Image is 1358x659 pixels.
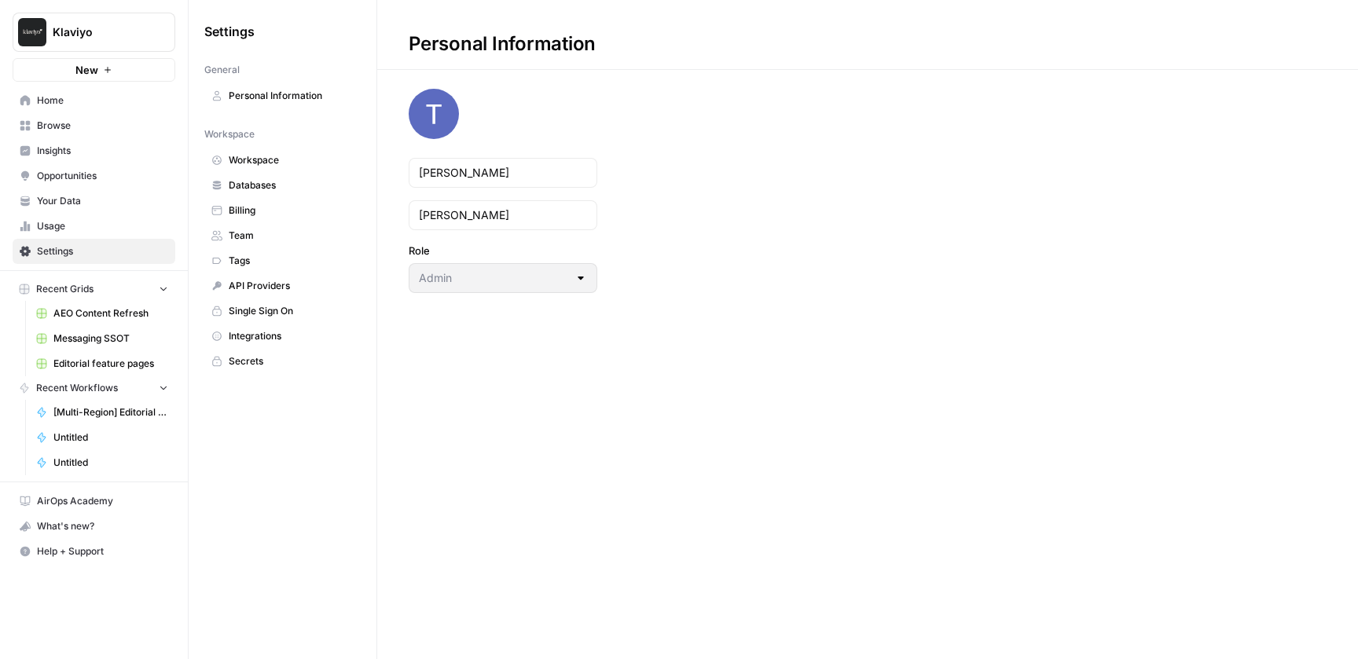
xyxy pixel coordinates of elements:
[409,243,597,258] label: Role
[13,163,175,189] a: Opportunities
[29,351,175,376] a: Editorial feature pages
[36,381,118,395] span: Recent Workflows
[229,153,354,167] span: Workspace
[229,354,354,368] span: Secrets
[13,376,175,400] button: Recent Workflows
[37,194,168,208] span: Your Data
[204,324,361,349] a: Integrations
[13,88,175,113] a: Home
[75,62,98,78] span: New
[37,494,168,508] span: AirOps Academy
[37,244,168,258] span: Settings
[53,430,168,445] span: Untitled
[229,178,354,192] span: Databases
[13,113,175,138] a: Browse
[409,89,459,139] img: avatar
[29,450,175,475] a: Untitled
[13,539,175,564] button: Help + Support
[13,13,175,52] button: Workspace: Klaviyo
[204,127,255,141] span: Workspace
[229,229,354,243] span: Team
[13,58,175,82] button: New
[13,489,175,514] a: AirOps Academy
[13,514,174,538] div: What's new?
[53,331,168,346] span: Messaging SSOT
[229,279,354,293] span: API Providers
[13,138,175,163] a: Insights
[37,169,168,183] span: Opportunities
[37,93,168,108] span: Home
[204,349,361,374] a: Secrets
[204,273,361,298] a: API Providers
[229,254,354,268] span: Tags
[204,298,361,324] a: Single Sign On
[29,425,175,450] a: Untitled
[29,301,175,326] a: AEO Content Refresh
[53,405,168,419] span: [Multi-Region] Editorial feature page
[18,18,46,46] img: Klaviyo Logo
[29,326,175,351] a: Messaging SSOT
[37,219,168,233] span: Usage
[37,144,168,158] span: Insights
[377,31,627,57] div: Personal Information
[36,282,94,296] span: Recent Grids
[204,198,361,223] a: Billing
[13,239,175,264] a: Settings
[37,544,168,558] span: Help + Support
[204,22,255,41] span: Settings
[229,89,354,103] span: Personal Information
[13,214,175,239] a: Usage
[13,514,175,539] button: What's new?
[53,306,168,320] span: AEO Content Refresh
[53,357,168,371] span: Editorial feature pages
[53,456,168,470] span: Untitled
[229,203,354,218] span: Billing
[13,277,175,301] button: Recent Grids
[229,304,354,318] span: Single Sign On
[204,63,240,77] span: General
[204,223,361,248] a: Team
[29,400,175,425] a: [Multi-Region] Editorial feature page
[37,119,168,133] span: Browse
[53,24,148,40] span: Klaviyo
[13,189,175,214] a: Your Data
[229,329,354,343] span: Integrations
[204,148,361,173] a: Workspace
[204,248,361,273] a: Tags
[204,83,361,108] a: Personal Information
[204,173,361,198] a: Databases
